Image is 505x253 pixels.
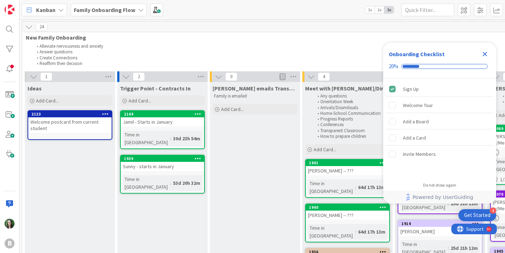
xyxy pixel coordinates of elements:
div: Time in [GEOGRAPHIC_DATA] [400,196,448,211]
div: 25d 21h 12m [449,244,480,252]
div: Add a Card [403,134,426,142]
div: 1939 [121,155,204,162]
div: Open Get Started checklist, remaining modules: 4 [458,209,496,221]
img: ML [5,219,14,229]
div: 20% [389,63,398,70]
li: Orientation Week [314,99,389,105]
span: : [448,244,449,252]
div: 1914[PERSON_NAME] [398,220,482,236]
div: Time in [GEOGRAPHIC_DATA] [308,224,355,240]
span: Add Card... [221,106,244,112]
div: 1940 [306,204,389,211]
div: 25d 21h 12m [449,200,480,207]
span: Support [15,1,32,10]
span: Powered by UserGuiding [412,193,473,201]
span: : [170,135,171,142]
div: Checklist progress: 20% [389,63,491,70]
span: Add Card... [36,98,59,104]
span: : [448,200,449,207]
div: 1940[PERSON_NAME] -- ??? [306,204,389,220]
div: Footer [383,191,496,204]
span: 0 [225,72,237,81]
div: 1941 [309,160,389,165]
div: 1914 [398,220,482,227]
span: Trigger Point - Contracts In [120,85,191,92]
li: Home-School Commuinication [314,111,389,116]
li: Conferences [314,122,389,128]
input: Quick Filter... [401,4,454,16]
li: Any questions [314,93,389,99]
span: Meet with Meagan/Director of Education [305,85,390,92]
span: 2x [375,6,384,13]
li: Transparent Classroom [314,128,389,134]
div: Invite Members [403,150,436,158]
div: 2144 [121,111,204,117]
a: 1939Sunny - starts in JanuaryTime in [GEOGRAPHIC_DATA]:53d 20h 32m [120,155,205,194]
div: Time in [GEOGRAPHIC_DATA] [308,180,355,195]
span: Lorraine emails Transparent Classroom information [213,85,297,92]
div: [PERSON_NAME] [398,227,482,236]
div: 1941[PERSON_NAME] -- ??? [306,160,389,175]
span: Kanban [36,6,55,14]
div: Checklist Container [383,43,496,204]
span: 24 [36,23,48,31]
div: 1914 [402,221,482,226]
div: Close Checklist [479,48,491,60]
div: 53d 20h 32m [171,179,202,187]
div: Checklist items [383,78,496,178]
div: Time in [GEOGRAPHIC_DATA] [123,175,170,191]
div: B [5,239,14,248]
span: Ideas [28,85,42,92]
div: Welcome postcard from current student [28,117,112,133]
div: Add a Card is incomplete. [386,130,493,146]
span: : [355,183,356,191]
div: 2144Jamil - Starts in January [121,111,204,126]
div: Sign Up [403,85,419,93]
div: [PERSON_NAME] -- ??? [306,166,389,175]
span: Add Card... [314,146,336,153]
span: 2 [133,72,145,81]
div: Sign Up is complete. [386,81,493,97]
div: 4 [490,207,496,214]
div: Welcome Tour [403,101,433,110]
div: Add a Board is incomplete. [386,114,493,129]
div: [PERSON_NAME] -- ??? [306,211,389,220]
span: : [170,179,171,187]
span: 1 [40,72,52,81]
div: Onboarding Checklist [389,50,445,58]
span: : [355,228,356,236]
li: How to prepare children [314,134,389,139]
div: 2123 [31,112,112,117]
div: Jamil - Starts in January [121,117,204,126]
div: 2123Welcome postcard from current student [28,111,112,133]
div: 1939 [124,156,204,161]
a: 2144Jamil - Starts in JanuaryTime in [GEOGRAPHIC_DATA]:30d 23h 54m [120,110,205,149]
div: 30d 23h 54m [171,135,202,142]
p: Family is emailed [214,93,296,99]
div: 2144 [124,112,204,117]
div: 64d 17h 13m [356,183,387,191]
a: Powered by UserGuiding [387,191,493,204]
div: 64d 17h 13m [356,228,387,236]
div: Welcome Tour is incomplete. [386,98,493,113]
div: Invite Members is incomplete. [386,146,493,162]
b: Family Onboarding Flow [74,6,135,13]
div: 9+ [36,3,39,8]
span: Add Card... [129,98,151,104]
div: 1941 [306,160,389,166]
div: Sunny - starts in January [121,162,204,171]
div: 1940 [309,205,389,210]
li: Progress Reports [314,116,389,122]
a: 1941[PERSON_NAME] -- ???Time in [GEOGRAPHIC_DATA]:64d 17h 13m [305,159,390,198]
a: 1940[PERSON_NAME] -- ???Time in [GEOGRAPHIC_DATA]:64d 17h 13m [305,204,390,242]
div: Get Started [464,212,491,219]
span: 1x [365,6,375,13]
span: 4 [318,72,330,81]
a: 2123Welcome postcard from current student [28,110,112,140]
div: 2123 [28,111,112,117]
div: Do not show again [423,182,456,188]
div: Add a Board [403,117,429,126]
div: 1939Sunny - starts in January [121,155,204,171]
li: Arrivals/Dissmilssals [314,105,389,111]
span: 3x [384,6,394,13]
